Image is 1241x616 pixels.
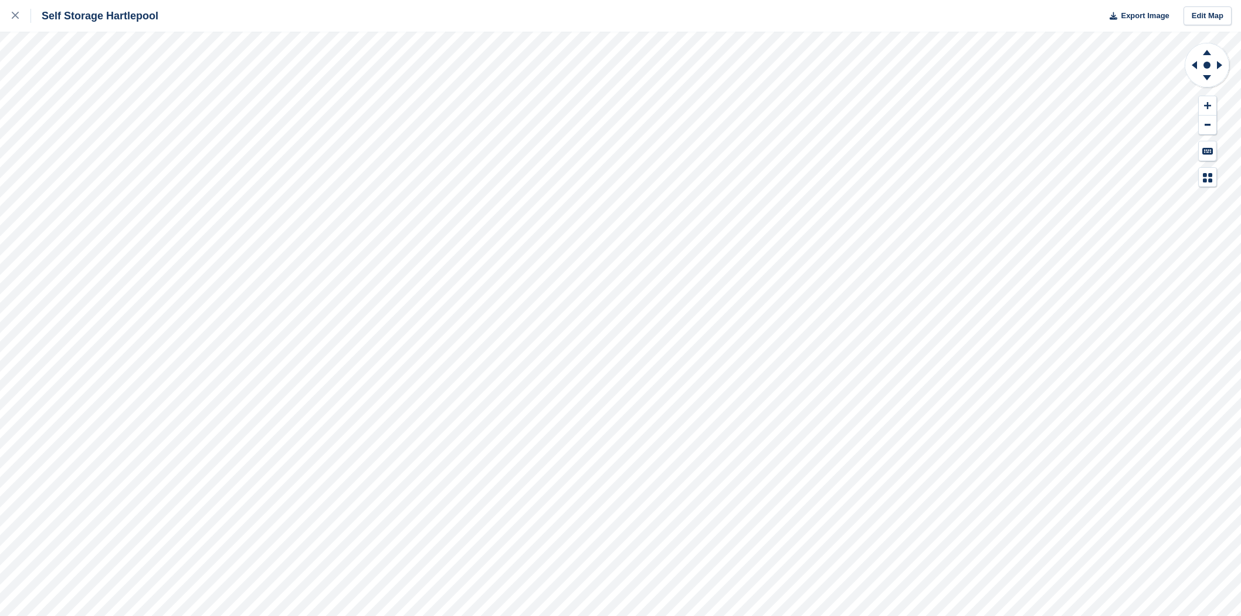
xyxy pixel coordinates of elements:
div: Self Storage Hartlepool [31,9,158,23]
a: Edit Map [1184,6,1232,26]
button: Export Image [1103,6,1169,26]
button: Zoom Out [1199,116,1216,135]
button: Map Legend [1199,168,1216,187]
button: Zoom In [1199,96,1216,116]
button: Keyboard Shortcuts [1199,141,1216,161]
span: Export Image [1121,10,1169,22]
